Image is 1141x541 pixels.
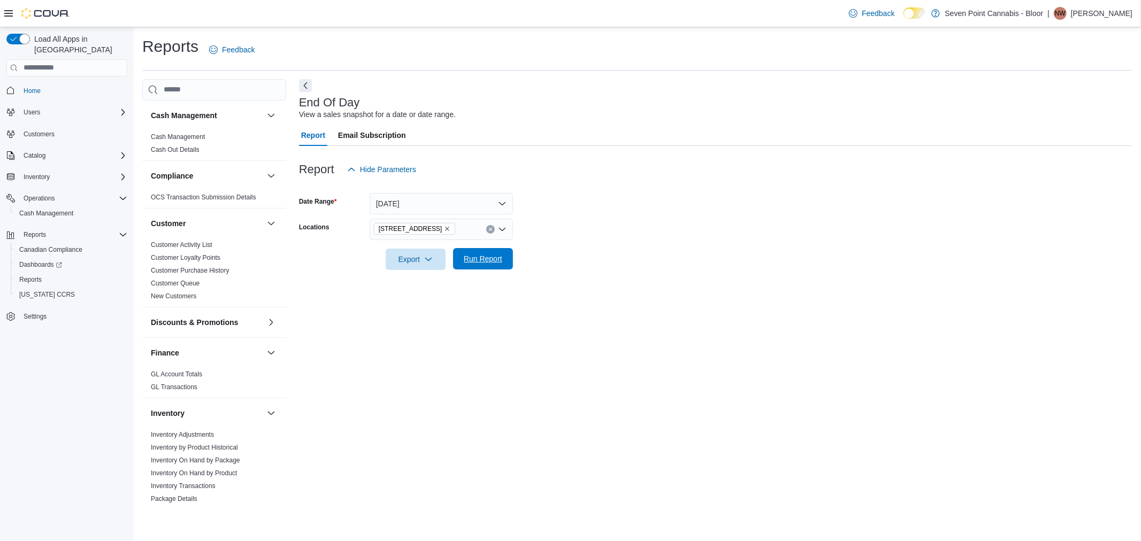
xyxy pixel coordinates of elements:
button: Cash Management [11,206,132,221]
button: [US_STATE] CCRS [11,287,132,302]
h1: Reports [142,36,198,57]
label: Locations [299,223,330,231]
span: Inventory On Hand by Package [151,456,240,465]
button: Catalog [19,149,50,162]
a: GL Account Totals [151,370,202,378]
a: Cash Management [151,133,205,141]
a: Inventory On Hand by Package [151,457,240,464]
a: Customer Purchase History [151,267,229,274]
button: Operations [19,192,59,205]
button: Clear input [486,225,495,234]
button: Discounts & Promotions [151,317,263,328]
a: Package Details [151,495,197,503]
button: Run Report [453,248,513,269]
span: 2114 Bloor Street W, Unit B [374,223,456,235]
a: Home [19,84,45,97]
a: Dashboards [15,258,66,271]
a: Settings [19,310,51,323]
button: Export [386,249,446,270]
h3: Inventory [151,408,185,419]
button: Finance [151,347,263,358]
a: OCS Transaction Submission Details [151,194,256,201]
button: Operations [2,191,132,206]
span: NW [1055,7,1066,20]
h3: Cash Management [151,110,217,121]
button: Customers [2,126,132,142]
div: Customer [142,238,286,307]
button: Catalog [2,148,132,163]
span: Operations [24,194,55,203]
span: Users [24,108,40,117]
span: Feedback [222,44,255,55]
div: Finance [142,368,286,398]
span: Reports [24,230,46,239]
span: Inventory Adjustments [151,430,214,439]
span: OCS Transaction Submission Details [151,193,256,202]
h3: Report [299,163,334,176]
button: Inventory [19,171,54,183]
span: [US_STATE] CCRS [19,290,75,299]
a: Cash Management [15,207,78,220]
button: Reports [19,228,50,241]
p: | [1047,7,1050,20]
a: Inventory by Product Historical [151,444,238,451]
a: GL Transactions [151,383,197,391]
span: Email Subscription [338,125,406,146]
span: Export [392,249,439,270]
button: Inventory [151,408,263,419]
h3: Compliance [151,171,193,181]
p: Seven Point Cannabis - Bloor [945,7,1044,20]
span: Customer Queue [151,279,200,288]
button: Discounts & Promotions [265,316,278,329]
span: Catalog [19,149,127,162]
button: Settings [2,308,132,324]
h3: Customer [151,218,186,229]
a: Customer Queue [151,280,200,287]
button: Inventory [265,407,278,420]
button: Remove 2114 Bloor Street W, Unit B from selection in this group [444,226,450,232]
span: Catalog [24,151,45,160]
nav: Complex example [6,79,127,352]
span: Washington CCRS [15,288,127,301]
span: Inventory by Product Historical [151,443,238,452]
span: Settings [19,310,127,323]
a: Customer Activity List [151,241,212,249]
input: Dark Mode [903,7,926,19]
button: Canadian Compliance [11,242,132,257]
span: Home [19,84,127,97]
button: Cash Management [265,109,278,122]
span: Inventory [24,173,50,181]
span: Reports [19,228,127,241]
button: Customer [265,217,278,230]
span: Dashboards [15,258,127,271]
button: Next [299,79,312,92]
span: New Customers [151,292,196,300]
div: Nadia Woldegiorgis [1054,7,1067,20]
p: [PERSON_NAME] [1071,7,1132,20]
div: Compliance [142,191,286,208]
a: Reports [15,273,46,286]
h3: Finance [151,347,179,358]
span: Customer Loyalty Points [151,253,220,262]
span: Hide Parameters [360,164,416,175]
span: Users [19,106,127,119]
span: Settings [24,312,47,321]
a: Inventory Transactions [151,482,216,490]
a: Inventory On Hand by Product [151,469,237,477]
button: Compliance [265,169,278,182]
button: Compliance [151,171,263,181]
button: Inventory [2,169,132,184]
span: Customers [19,127,127,141]
span: [STREET_ADDRESS] [379,223,442,234]
button: Reports [11,272,132,287]
a: Feedback [205,39,259,60]
a: Inventory Adjustments [151,431,214,438]
span: Dashboards [19,260,62,269]
a: Canadian Compliance [15,243,87,256]
h3: Discounts & Promotions [151,317,238,328]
